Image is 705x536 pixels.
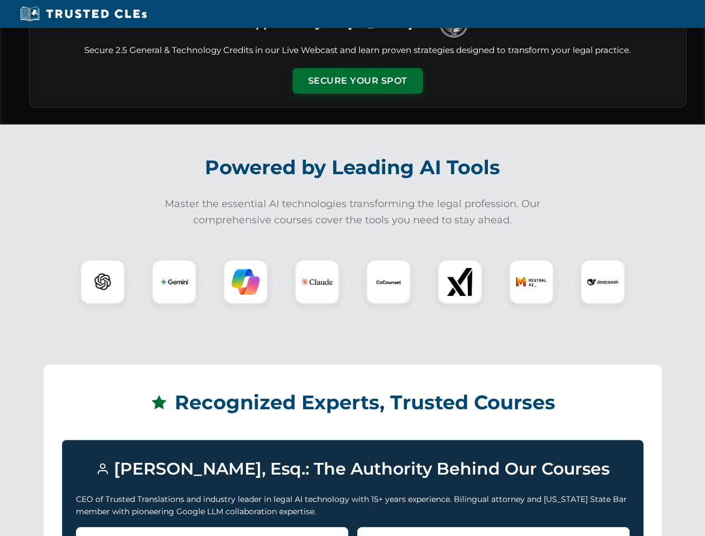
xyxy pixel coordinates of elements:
[292,68,423,94] button: Secure Your Spot
[438,260,482,304] div: xAI
[446,268,474,296] img: xAI Logo
[223,260,268,304] div: Copilot
[375,268,402,296] img: CoCounsel Logo
[366,260,411,304] div: CoCounsel
[509,260,554,304] div: Mistral AI
[87,266,119,298] img: ChatGPT Logo
[76,493,630,518] p: CEO of Trusted Translations and industry leader in legal AI technology with 15+ years experience....
[80,260,125,304] div: ChatGPT
[17,6,150,22] img: Trusted CLEs
[62,383,644,422] h2: Recognized Experts, Trusted Courses
[44,148,662,187] h2: Powered by Leading AI Tools
[301,266,333,298] img: Claude Logo
[295,260,339,304] div: Claude
[157,196,548,228] p: Master the essential AI technologies transforming the legal profession. Our comprehensive courses...
[516,266,547,298] img: Mistral AI Logo
[232,268,260,296] img: Copilot Logo
[152,260,196,304] div: Gemini
[76,454,630,484] h3: [PERSON_NAME], Esq.: The Authority Behind Our Courses
[160,268,188,296] img: Gemini Logo
[581,260,625,304] div: DeepSeek
[587,266,618,298] img: DeepSeek Logo
[43,44,673,57] p: Secure 2.5 General & Technology Credits in our Live Webcast and learn proven strategies designed ...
